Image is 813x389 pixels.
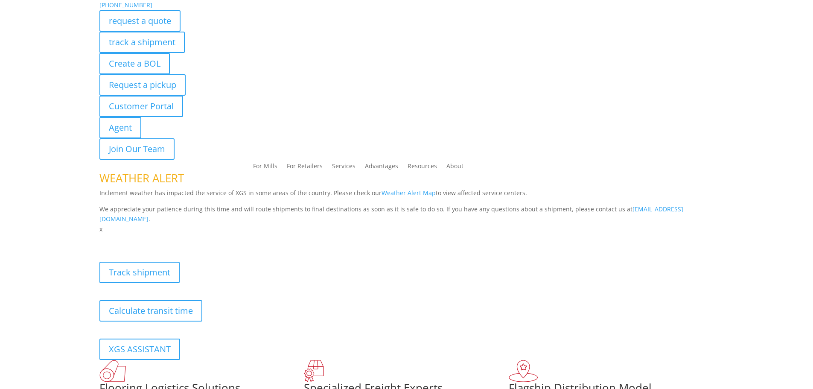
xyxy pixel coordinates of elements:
a: Resources [408,163,437,173]
a: Join Our Team [99,138,175,160]
a: Request a pickup [99,74,186,96]
a: track a shipment [99,32,185,53]
a: Track shipment [99,262,180,283]
a: For Retailers [287,163,323,173]
a: Calculate transit time [99,300,202,322]
img: xgs-icon-total-supply-chain-intelligence-red [99,360,126,382]
a: Agent [99,117,141,138]
a: Weather Alert Map [382,189,436,197]
a: Create a BOL [99,53,170,74]
span: WEATHER ALERT [99,170,184,186]
a: [PHONE_NUMBER] [99,1,152,9]
a: Advantages [365,163,398,173]
p: We appreciate your patience during this time and will route shipments to final destinations as so... [99,204,714,225]
a: About [446,163,463,173]
p: x [99,224,714,234]
a: Customer Portal [99,96,183,117]
img: xgs-icon-flagship-distribution-model-red [509,360,538,382]
a: For Mills [253,163,277,173]
a: request a quote [99,10,181,32]
b: Visibility, transparency, and control for your entire supply chain. [99,236,290,244]
p: Inclement weather has impacted the service of XGS in some areas of the country. Please check our ... [99,188,714,204]
a: XGS ASSISTANT [99,339,180,360]
img: xgs-icon-focused-on-flooring-red [304,360,324,382]
a: Services [332,163,356,173]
